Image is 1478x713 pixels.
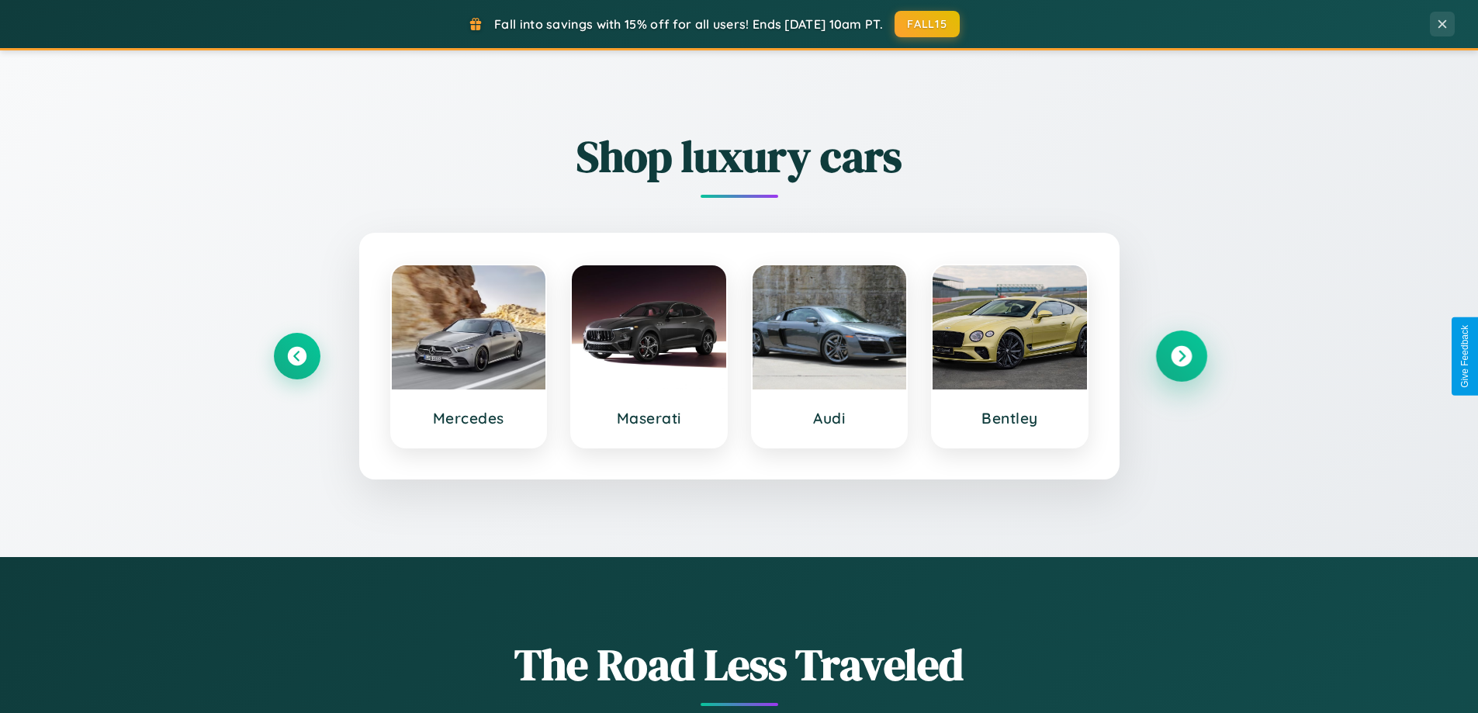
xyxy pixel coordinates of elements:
[895,11,960,37] button: FALL15
[768,409,891,427] h3: Audi
[948,409,1071,427] h3: Bentley
[274,126,1205,186] h2: Shop luxury cars
[407,409,531,427] h3: Mercedes
[587,409,711,427] h3: Maserati
[274,635,1205,694] h1: The Road Less Traveled
[494,16,883,32] span: Fall into savings with 15% off for all users! Ends [DATE] 10am PT.
[1459,325,1470,388] div: Give Feedback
